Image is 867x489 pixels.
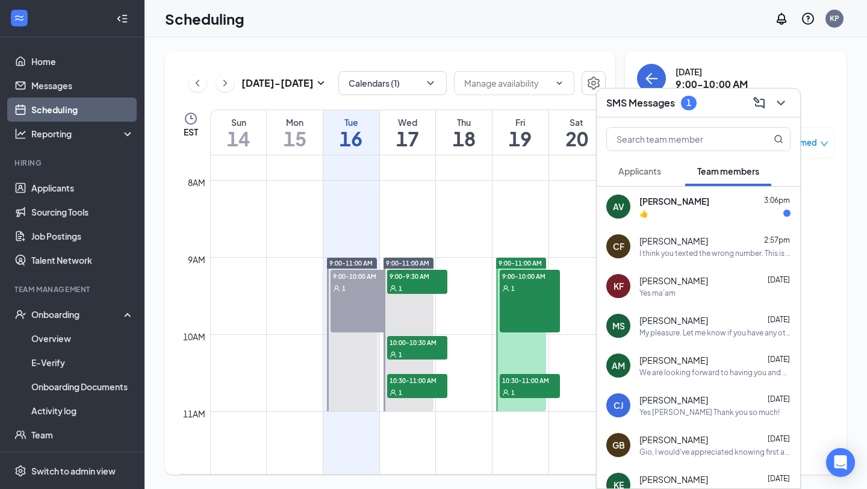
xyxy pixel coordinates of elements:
button: ComposeMessage [750,93,769,113]
span: 10:00-10:30 AM [387,336,447,348]
div: Sat [549,116,604,128]
div: 1 [686,98,691,108]
div: We are looking forward to having you and hope it works out well! [639,367,791,378]
svg: User [502,389,509,396]
a: Applicants [31,176,134,200]
div: Team Management [14,284,132,294]
a: Job Postings [31,224,134,248]
h1: 20 [549,128,604,149]
span: [PERSON_NAME] [639,473,708,485]
div: Switch to admin view [31,465,116,477]
div: Yes [PERSON_NAME] Thank you so much! [639,407,780,417]
div: Open Intercom Messenger [826,448,855,477]
a: September 17, 2025 [380,110,436,155]
input: Manage availability [464,76,550,90]
span: [DATE] [768,275,790,284]
div: 9am [185,253,208,266]
span: 1 [399,388,402,397]
div: Thu [436,116,492,128]
div: Tue [323,116,379,128]
div: 11am [181,407,208,420]
svg: Settings [586,76,601,90]
span: Applicants [618,166,661,176]
h1: 16 [323,128,379,149]
div: Fri [493,116,548,128]
svg: SmallChevronDown [314,76,328,90]
svg: WorkstreamLogo [13,12,25,24]
span: 1 [511,284,515,293]
div: CF [613,240,624,252]
svg: Clock [184,111,198,126]
span: 1 [399,350,402,359]
div: CJ [614,399,623,411]
button: ChevronLeft [188,74,207,92]
div: 👍 [639,208,648,219]
h1: Scheduling [165,8,244,29]
svg: MagnifyingGlass [774,134,783,144]
span: [PERSON_NAME] [639,434,708,446]
span: [DATE] [768,315,790,324]
div: 10am [181,330,208,343]
a: Sourcing Tools [31,200,134,224]
a: Onboarding Documents [31,375,134,399]
div: Gio, I would've appreciated knowing first and not finding out from someone else too! It is okay -... [639,447,791,457]
div: KP [830,13,839,23]
a: Messages [31,73,134,98]
svg: ChevronDown [774,96,788,110]
a: Scheduling [31,98,134,122]
h3: [DATE] - [DATE] [241,76,314,90]
h1: 14 [211,128,266,149]
button: back-button [637,64,666,93]
span: 3:06pm [764,196,790,205]
span: [PERSON_NAME] [639,275,708,287]
svg: Settings [14,465,26,477]
span: Team members [697,166,759,176]
a: Overview [31,326,134,350]
div: [DATE] [676,66,748,78]
span: [DATE] [768,355,790,364]
span: [DATE] [768,474,790,483]
svg: User [390,285,397,292]
span: 9:00-11:00 AM [329,259,373,267]
a: Settings [582,71,606,95]
span: [PERSON_NAME] [639,354,708,366]
span: 10:30-11:00 AM [387,374,447,386]
span: [DATE] [768,394,790,403]
svg: ChevronDown [555,78,564,88]
a: September 15, 2025 [267,110,323,155]
h3: 9:00-10:00 AM [676,78,748,91]
span: 1 [342,284,346,293]
div: I think you texted the wrong number. This is [DEMOGRAPHIC_DATA]-fil-A lol [639,248,791,258]
span: 10:30-11:00 AM [500,374,560,386]
div: Wed [380,116,436,128]
svg: ChevronRight [219,76,231,90]
svg: Collapse [116,13,128,25]
svg: ComposeMessage [752,96,766,110]
div: Mon [267,116,323,128]
svg: Notifications [774,11,789,26]
span: down [820,140,828,148]
span: 9:00-9:30 AM [387,270,447,282]
div: MS [612,320,625,332]
span: 9:00-10:00 AM [331,270,391,282]
a: September 19, 2025 [493,110,548,155]
svg: User [390,389,397,396]
span: EST [184,126,198,138]
svg: Analysis [14,128,26,140]
svg: User [333,285,340,292]
button: Calendars (1)ChevronDown [338,71,447,95]
h1: 17 [380,128,436,149]
span: 9:00-11:00 AM [499,259,542,267]
div: My pleasure. Let me know if you have any other questions before [DATE]. This is not a real phone ... [639,328,791,338]
button: ChevronRight [216,74,234,92]
a: September 16, 2025 [323,110,379,155]
span: [DATE] [768,434,790,443]
h1: 15 [267,128,323,149]
div: AV [613,201,624,213]
a: September 20, 2025 [549,110,604,155]
a: September 18, 2025 [436,110,492,155]
span: [PERSON_NAME] [639,195,709,207]
span: 2:57pm [764,235,790,244]
span: 9:00-10:00 AM [500,270,560,282]
span: 1 [399,284,402,293]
